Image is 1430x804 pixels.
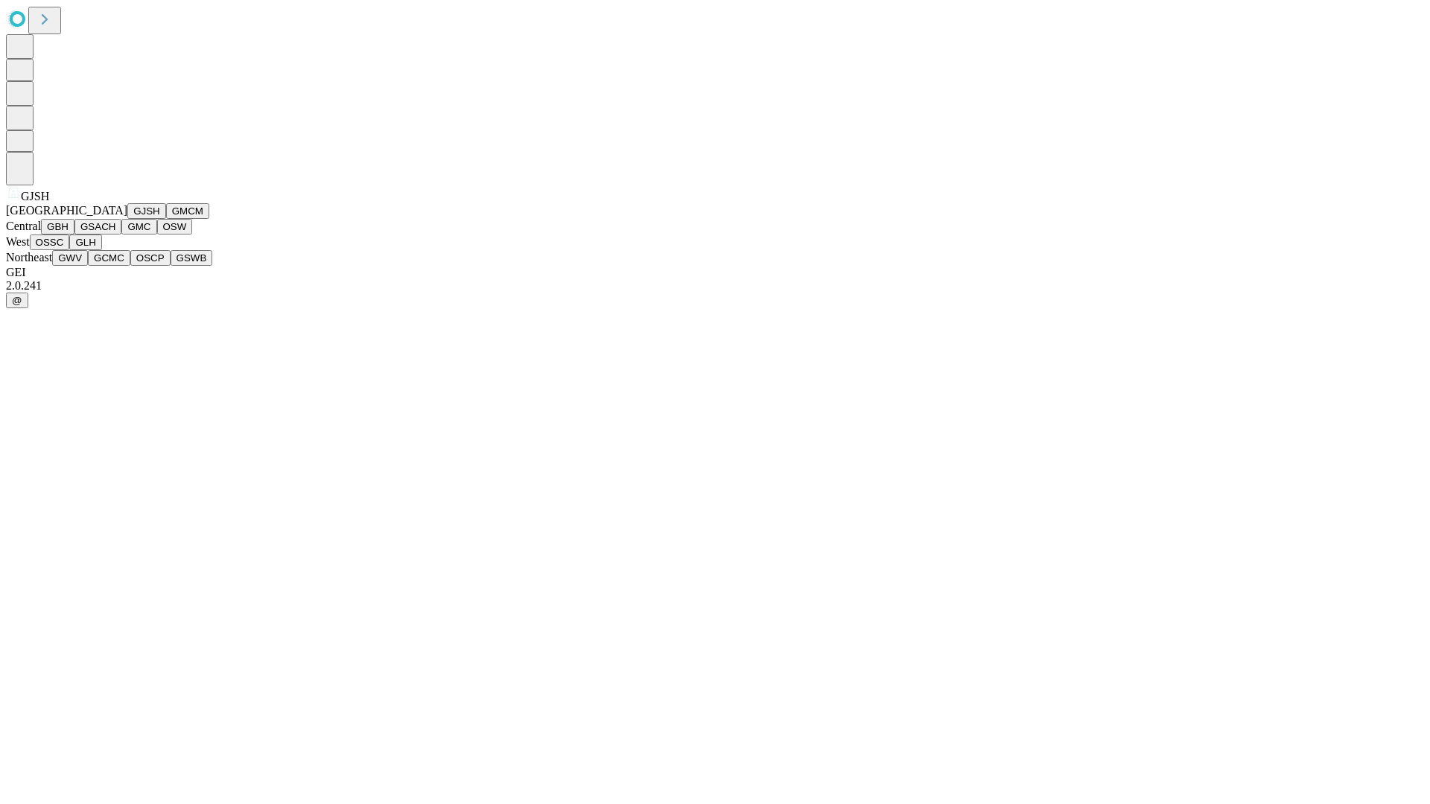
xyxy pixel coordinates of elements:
button: GLH [69,234,101,250]
div: GEI [6,266,1424,279]
span: Central [6,220,41,232]
span: GJSH [21,190,49,202]
button: GSACH [74,219,121,234]
button: OSCP [130,250,171,266]
button: @ [6,293,28,308]
button: GMCM [166,203,209,219]
button: GBH [41,219,74,234]
button: OSW [157,219,193,234]
button: GCMC [88,250,130,266]
span: West [6,235,30,248]
span: @ [12,295,22,306]
span: Northeast [6,251,52,264]
button: GMC [121,219,156,234]
button: GWV [52,250,88,266]
button: GJSH [127,203,166,219]
span: [GEOGRAPHIC_DATA] [6,204,127,217]
button: GSWB [171,250,213,266]
div: 2.0.241 [6,279,1424,293]
button: OSSC [30,234,70,250]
